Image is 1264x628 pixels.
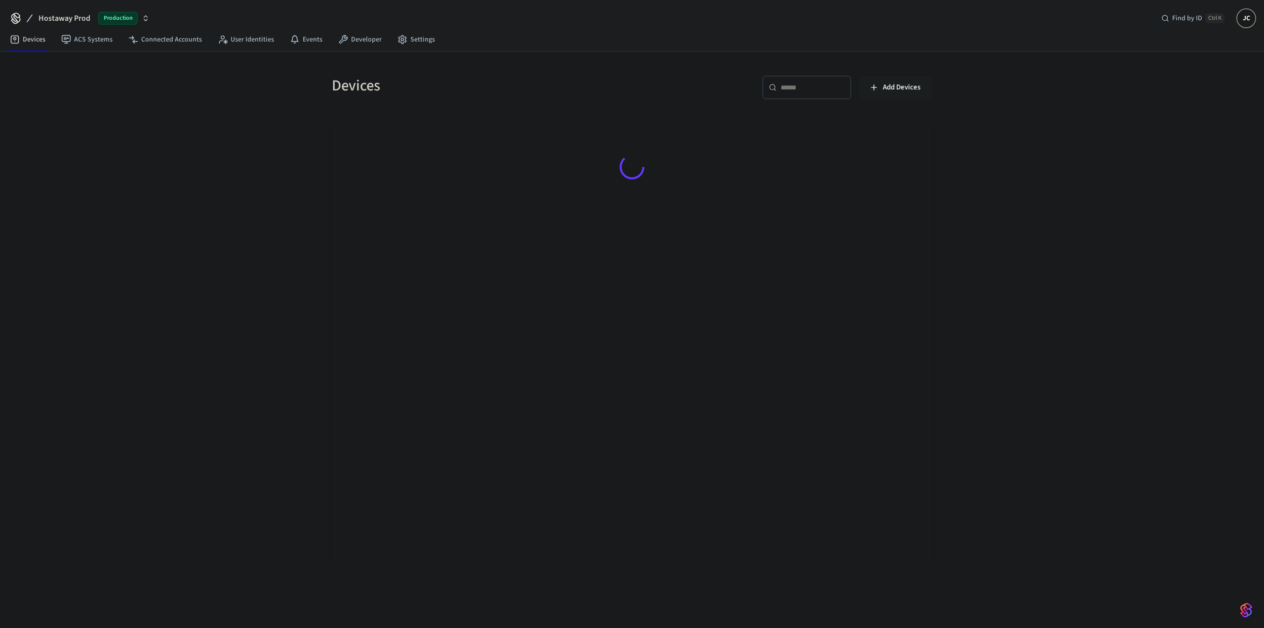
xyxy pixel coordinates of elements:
span: Find by ID [1172,13,1202,23]
h5: Devices [332,76,626,96]
a: Events [282,31,330,48]
a: Connected Accounts [120,31,210,48]
span: Production [98,12,138,25]
span: Hostaway Prod [39,12,90,24]
span: Ctrl K [1205,13,1224,23]
a: User Identities [210,31,282,48]
span: Add Devices [883,81,920,94]
span: JC [1237,9,1255,27]
button: JC [1236,8,1256,28]
a: Devices [2,31,53,48]
div: Find by IDCtrl K [1153,9,1232,27]
a: Settings [390,31,443,48]
a: ACS Systems [53,31,120,48]
img: SeamLogoGradient.69752ec5.svg [1240,602,1252,618]
a: Developer [330,31,390,48]
button: Add Devices [859,76,932,99]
